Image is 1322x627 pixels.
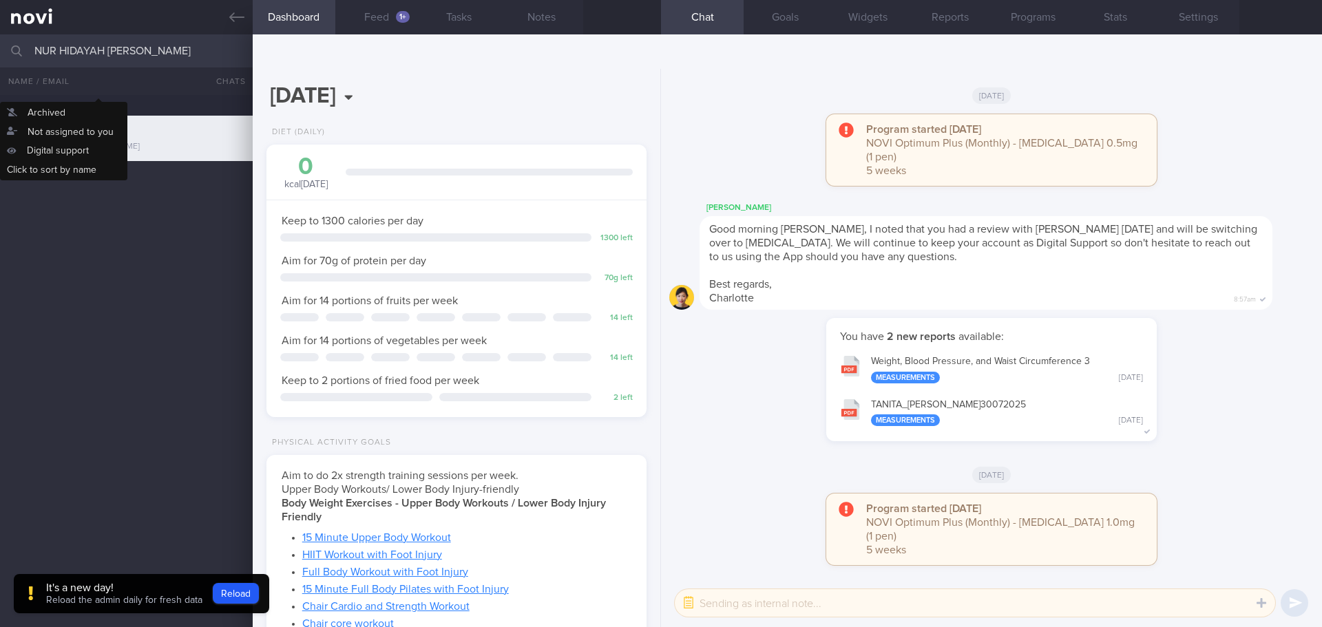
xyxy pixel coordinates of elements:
[280,155,332,191] div: kcal [DATE]
[396,11,410,23] div: 1+
[598,233,633,244] div: 1300 left
[598,353,633,363] div: 14 left
[598,393,633,403] div: 2 left
[866,138,1137,162] span: NOVI Optimum Plus (Monthly) - [MEDICAL_DATA] 0.5mg (1 pen)
[598,313,633,323] div: 14 left
[871,414,940,426] div: Measurements
[866,544,906,555] span: 5 weeks
[282,295,458,306] span: Aim for 14 portions of fruits per week
[871,399,1143,427] div: TANITA_ [PERSON_NAME] 30072025
[8,142,244,152] div: [EMAIL_ADDRESS][DOMAIN_NAME]
[302,566,468,577] a: Full Body Workout with Foot Injury
[1234,291,1256,304] span: 8:57am
[1119,373,1143,383] div: [DATE]
[282,255,426,266] span: Aim for 70g of protein per day
[972,87,1011,104] span: [DATE]
[700,200,1314,216] div: [PERSON_NAME]
[709,293,754,304] span: Charlotte
[282,470,518,481] span: Aim to do 2x strength training sessions per week.
[866,503,981,514] strong: Program started [DATE]
[871,356,1143,383] div: Weight, Blood Pressure, and Waist Circumference 3
[282,375,479,386] span: Keep to 2 portions of fried food per week
[282,484,519,495] span: Upper Body Workouts/ Lower Body Injury-friendly
[302,532,451,543] a: 15 Minute Upper Body Workout
[709,279,772,290] span: Best regards,
[266,127,325,138] div: Diet (Daily)
[833,347,1150,390] button: Weight, Blood Pressure, and Waist Circumference 3 Measurements [DATE]
[280,155,332,179] div: 0
[866,165,906,176] span: 5 weeks
[598,273,633,284] div: 70 g left
[282,498,606,522] strong: Body Weight Exercises - Upper Body Workouts / Lower Body Injury Friendly
[884,331,958,342] strong: 2 new reports
[871,372,940,383] div: Measurements
[833,390,1150,434] button: TANITA_[PERSON_NAME]30072025 Measurements [DATE]
[282,215,423,226] span: Keep to 1300 calories per day
[1119,416,1143,426] div: [DATE]
[282,335,487,346] span: Aim for 14 portions of vegetables per week
[840,330,1143,343] p: You have available:
[709,224,1257,262] span: Good morning [PERSON_NAME], I noted that you had a review with [PERSON_NAME] [DATE] and will be s...
[866,517,1135,542] span: NOVI Optimum Plus (Monthly) - [MEDICAL_DATA] 1.0mg (1 pen)
[266,438,391,448] div: Physical Activity Goals
[302,549,442,560] a: HIIT Workout with Foot Injury
[198,67,253,95] button: Chats
[8,126,94,137] span: [PERSON_NAME]
[972,467,1011,483] span: [DATE]
[46,595,202,605] span: Reload the admin daily for fresh data
[866,124,981,135] strong: Program started [DATE]
[302,584,509,595] a: 15 Minute Full Body Pilates with Foot Injury
[302,601,470,612] a: Chair Cardio and Strength Workout
[46,581,202,595] div: It's a new day!
[213,583,259,604] button: Reload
